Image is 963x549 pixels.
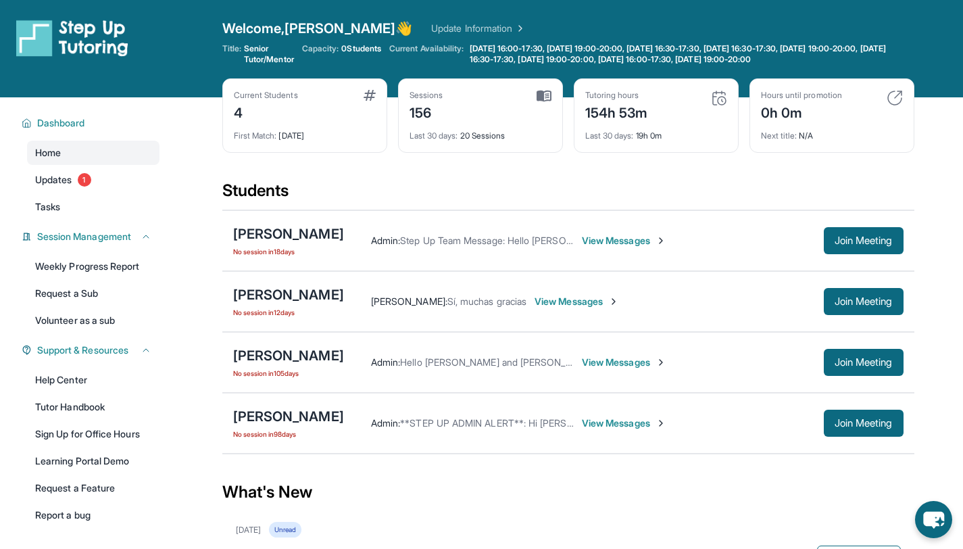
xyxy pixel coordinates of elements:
img: card [537,90,551,102]
span: Sí, muchas gracias [447,295,526,307]
a: [DATE] 16:00-17:30, [DATE] 19:00-20:00, [DATE] 16:30-17:30, [DATE] 16:30-17:30, [DATE] 19:00-20:0... [467,43,914,65]
span: Capacity: [302,43,339,54]
div: [PERSON_NAME] [233,285,344,304]
img: Chevron Right [512,22,526,35]
span: Support & Resources [37,343,128,357]
span: Current Availability: [389,43,464,65]
span: Last 30 days : [585,130,634,141]
a: Learning Portal Demo [27,449,159,473]
span: Last 30 days : [410,130,458,141]
a: Updates1 [27,168,159,192]
span: [DATE] 16:00-17:30, [DATE] 19:00-20:00, [DATE] 16:30-17:30, [DATE] 16:30-17:30, [DATE] 19:00-20:0... [470,43,912,65]
div: Tutoring hours [585,90,648,101]
span: View Messages [582,416,666,430]
button: Join Meeting [824,288,904,315]
span: Join Meeting [835,297,893,306]
div: 154h 53m [585,101,648,122]
span: Admin : [371,356,400,368]
span: No session in 98 days [233,429,344,439]
div: [PERSON_NAME] [233,346,344,365]
span: 1 [78,173,91,187]
div: [PERSON_NAME] [233,224,344,243]
div: Hours until promotion [761,90,842,101]
span: Tasks [35,200,60,214]
span: Admin : [371,417,400,429]
div: Unread [269,522,301,538]
div: [DATE] [236,525,261,535]
span: Title: [222,43,241,65]
img: card [711,90,727,106]
div: 0h 0m [761,101,842,122]
a: Tasks [27,195,159,219]
img: card [887,90,903,106]
span: Welcome, [PERSON_NAME] 👋 [222,19,413,38]
div: 4 [234,101,298,122]
span: No session in 12 days [233,307,344,318]
button: Support & Resources [32,343,151,357]
span: No session in 18 days [233,246,344,257]
span: Senior Tutor/Mentor [244,43,294,65]
div: [DATE] [234,122,376,141]
a: Home [27,141,159,165]
a: Request a Sub [27,281,159,306]
span: View Messages [535,295,619,308]
button: Join Meeting [824,410,904,437]
a: Tutor Handbook [27,395,159,419]
span: Join Meeting [835,358,893,366]
div: Sessions [410,90,443,101]
div: Students [222,180,914,210]
a: Request a Feature [27,476,159,500]
span: 0 Students [341,43,381,54]
span: View Messages [582,234,666,247]
button: Session Management [32,230,151,243]
div: N/A [761,122,903,141]
span: Join Meeting [835,237,893,245]
img: Chevron-Right [608,296,619,307]
span: First Match : [234,130,277,141]
button: chat-button [915,501,952,538]
span: [PERSON_NAME] : [371,295,447,307]
a: Report a bug [27,503,159,527]
img: Chevron-Right [656,235,666,246]
a: Help Center [27,368,159,392]
a: Volunteer as a sub [27,308,159,333]
span: Session Management [37,230,131,243]
a: Weekly Progress Report [27,254,159,279]
button: Dashboard [32,116,151,130]
span: Updates [35,173,72,187]
span: Next title : [761,130,797,141]
div: What's New [222,462,914,522]
div: 156 [410,101,443,122]
span: Admin : [371,235,400,246]
span: Home [35,146,61,160]
div: 20 Sessions [410,122,551,141]
a: Sign Up for Office Hours [27,422,159,446]
button: Join Meeting [824,349,904,376]
img: Chevron-Right [656,418,666,429]
span: Dashboard [37,116,85,130]
div: [PERSON_NAME] [233,407,344,426]
img: Chevron-Right [656,357,666,368]
img: logo [16,19,128,57]
div: Current Students [234,90,298,101]
span: No session in 105 days [233,368,344,379]
a: Update Information [431,22,526,35]
img: card [364,90,376,101]
span: View Messages [582,356,666,369]
div: 19h 0m [585,122,727,141]
button: Join Meeting [824,227,904,254]
span: Join Meeting [835,419,893,427]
